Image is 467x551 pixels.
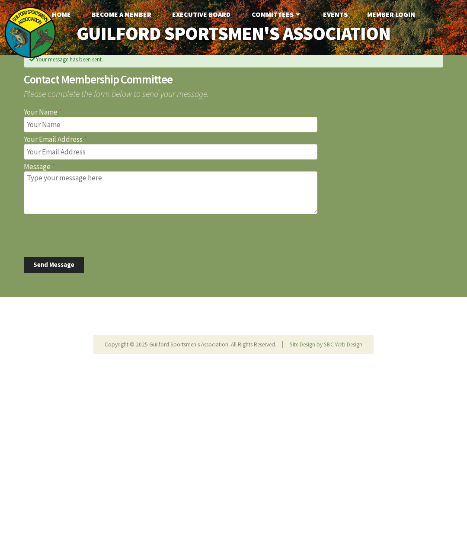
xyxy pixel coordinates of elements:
a: Guilford Sportsmen's Association [61,17,406,49]
h2: Contact Membership Committee [24,74,443,86]
a: Member Login [360,6,422,23]
input: Your Name [24,117,317,132]
a: Events [316,6,355,23]
li: Copyright © 2025 Guilford Sportsmen's Association. All Rights Reserved. [105,341,282,348]
label: Your Name [24,109,443,116]
a: Home [45,6,78,23]
label: Your Email Address [24,136,443,143]
input: Your Email Address [24,144,317,160]
a: Site Design by SBC Web Design [290,341,362,348]
a: Become A Member [85,6,158,23]
button: Send Message [24,257,84,273]
img: logo_sm.png [4,6,56,58]
div: Your message has been sent. [24,52,443,67]
span: Please complete the form below to send your message. [24,85,443,98]
a: Committees [245,6,309,23]
label: Message [24,163,443,170]
a: Executive Board [165,6,237,23]
iframe: reCAPTCHA [24,218,155,251]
